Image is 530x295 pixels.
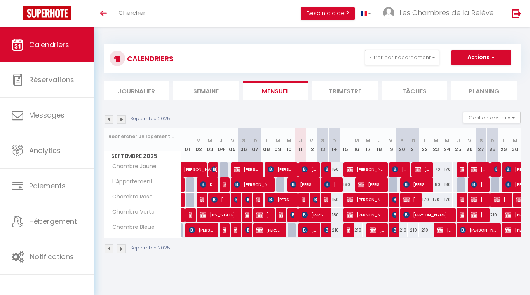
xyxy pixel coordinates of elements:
span: [PERSON_NAME] [290,177,317,192]
span: [PERSON_NAME] [347,162,385,177]
div: 210 [351,223,363,237]
span: [PERSON_NAME] [234,177,272,192]
a: [PERSON_NAME] [182,208,186,223]
th: 26 [464,128,475,162]
span: Notifications [30,252,74,262]
span: [PERSON_NAME] [223,223,227,237]
span: [PERSON_NAME] [290,207,294,222]
th: 27 [476,128,487,162]
th: 13 [317,128,328,162]
div: 210 [419,223,430,237]
th: 12 [306,128,317,162]
span: [PERSON_NAME] [370,223,385,237]
img: logout [512,9,521,18]
span: [PERSON_NAME] [324,162,328,177]
abbr: V [468,137,471,144]
th: 24 [441,128,453,162]
div: 180 [340,177,351,192]
a: [PERSON_NAME] [182,162,193,177]
span: Chambre Rose [105,193,155,201]
span: [PERSON_NAME] [460,162,464,177]
abbr: D [253,137,257,144]
span: [PERSON_NAME] [403,177,430,192]
span: [PERSON_NAME] [279,207,283,222]
span: [PERSON_NAME] [392,223,396,237]
abbr: M [445,137,450,144]
abbr: M [287,137,291,144]
th: 11 [295,128,306,162]
span: [PERSON_NAME] [392,162,407,177]
abbr: L [186,137,188,144]
span: [PERSON_NAME] [324,177,339,192]
div: 170 [430,162,441,177]
span: [PERSON_NAME] [234,192,238,207]
button: Filtrer par hébergement [365,50,439,65]
abbr: V [310,137,313,144]
span: [PERSON_NAME] [494,162,498,177]
span: [PERSON_NAME] [211,162,215,177]
span: prince [PERSON_NAME] [313,192,317,207]
abbr: S [479,137,483,144]
span: Chambre Jaune [105,162,159,171]
span: [PERSON_NAME] [302,207,328,222]
th: 16 [351,128,363,162]
span: [PERSON_NAME] [403,192,418,207]
span: Réservations [29,75,74,84]
span: Hébergement [29,216,77,226]
th: 09 [272,128,283,162]
th: 21 [408,128,419,162]
th: 22 [419,128,430,162]
li: Planning [451,81,517,100]
span: [PERSON_NAME] - Aulagnon [471,192,486,207]
span: [PERSON_NAME] [392,192,396,207]
abbr: S [242,137,246,144]
th: 07 [249,128,261,162]
abbr: M [207,137,212,144]
abbr: J [457,137,460,144]
abbr: L [424,137,426,144]
abbr: M [275,137,280,144]
abbr: D [490,137,494,144]
th: 20 [396,128,408,162]
p: Septembre 2025 [130,115,170,123]
abbr: J [299,137,302,144]
li: Journalier [104,81,169,100]
div: 170 [430,193,441,207]
span: [PERSON_NAME] [PERSON_NAME] [268,192,294,207]
span: [PERSON_NAME] [234,162,260,177]
li: Semaine [173,81,239,100]
th: 10 [283,128,295,162]
button: Gestion des prix [463,112,521,123]
abbr: M [366,137,370,144]
span: [PERSON_NAME] [189,223,215,237]
span: [PERSON_NAME] [302,223,317,237]
span: [PERSON_NAME] [211,192,227,207]
span: [PERSON_NAME] [200,192,204,207]
span: Chambre Bleue [105,223,157,232]
abbr: S [400,137,404,144]
span: [PERSON_NAME] [347,223,351,237]
span: [PERSON_NAME] [245,223,249,237]
button: Besoin d'aide ? [301,7,355,20]
abbr: M [434,137,438,144]
span: Calendriers [29,40,69,49]
span: [PERSON_NAME] [268,162,294,177]
div: 210 [408,223,419,237]
th: 05 [227,128,238,162]
span: [PERSON_NAME] [403,207,452,222]
span: [PERSON_NAME] - Aulagnon [471,162,486,177]
th: 01 [182,128,193,162]
abbr: L [265,137,268,144]
span: Septembre 2025 [104,151,181,162]
span: [PERSON_NAME] [437,223,452,237]
img: Super Booking [23,6,71,20]
th: 15 [340,128,351,162]
abbr: J [378,137,381,144]
abbr: M [196,137,201,144]
span: [PERSON_NAME] [358,177,385,192]
span: Analytics [29,146,61,155]
th: 29 [498,128,509,162]
th: 08 [261,128,272,162]
span: [PERSON_NAME] [460,192,464,207]
span: [US_STATE][PERSON_NAME] [200,207,238,222]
